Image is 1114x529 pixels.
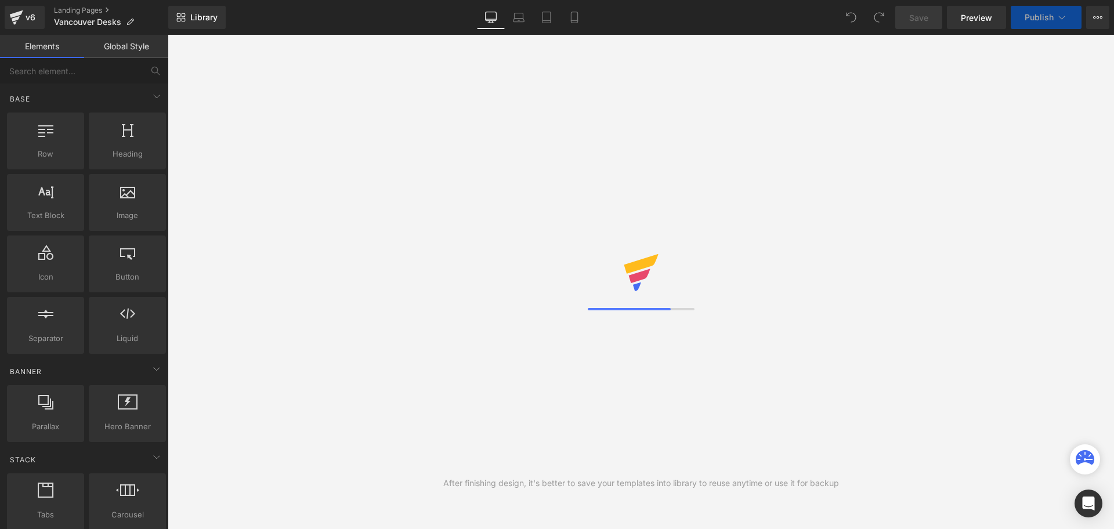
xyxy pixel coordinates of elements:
a: Desktop [477,6,505,29]
span: Stack [9,454,37,465]
button: Redo [867,6,891,29]
span: Text Block [10,209,81,222]
a: New Library [168,6,226,29]
div: v6 [23,10,38,25]
a: Mobile [560,6,588,29]
button: More [1086,6,1109,29]
span: Button [92,271,162,283]
span: Separator [10,332,81,345]
span: Vancouver Desks [54,17,121,27]
span: Save [909,12,928,24]
span: Image [92,209,162,222]
span: Icon [10,271,81,283]
a: Laptop [505,6,533,29]
span: Carousel [92,509,162,521]
span: Preview [961,12,992,24]
span: Parallax [10,421,81,433]
span: Publish [1025,13,1054,22]
span: Liquid [92,332,162,345]
div: Open Intercom Messenger [1075,490,1102,517]
span: Banner [9,366,43,377]
span: Tabs [10,509,81,521]
span: Library [190,12,218,23]
span: Heading [92,148,162,160]
a: Landing Pages [54,6,168,15]
button: Publish [1011,6,1082,29]
span: Base [9,93,31,104]
div: After finishing design, it's better to save your templates into library to reuse anytime or use i... [443,477,839,490]
a: Global Style [84,35,168,58]
span: Hero Banner [92,421,162,433]
a: Preview [947,6,1006,29]
button: Undo [840,6,863,29]
span: Row [10,148,81,160]
a: v6 [5,6,45,29]
a: Tablet [533,6,560,29]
